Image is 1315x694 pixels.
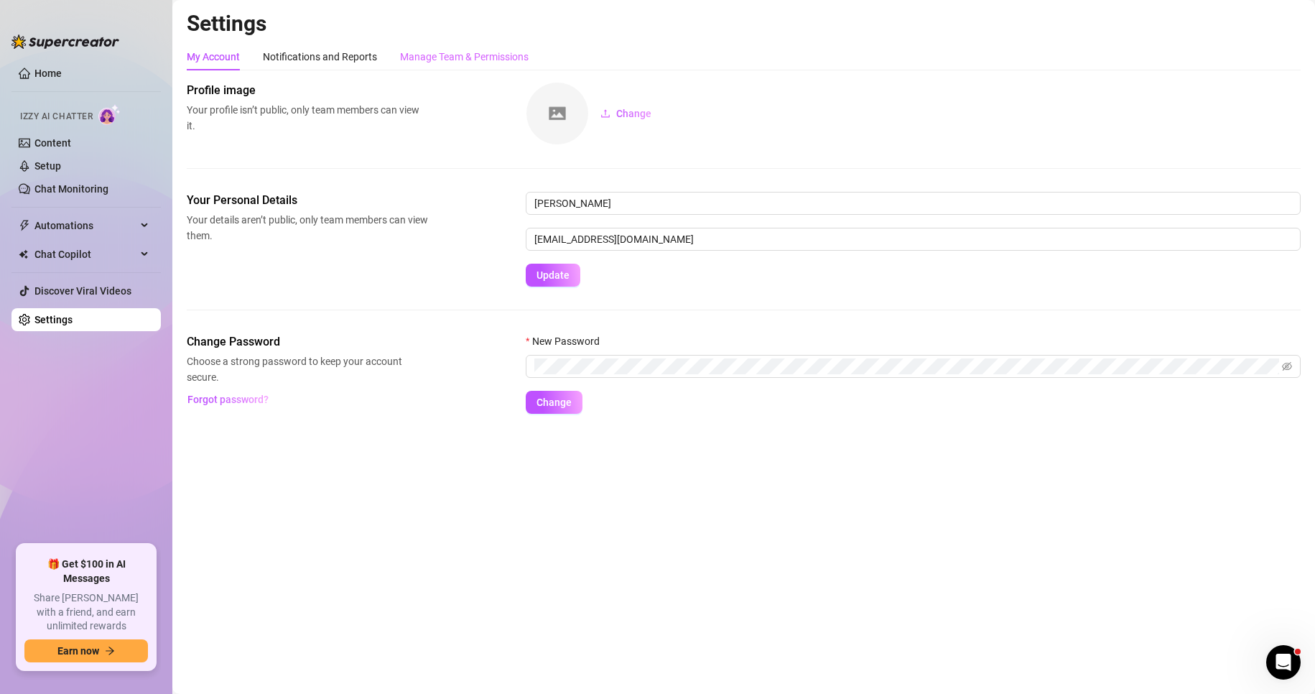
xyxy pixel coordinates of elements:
[187,82,428,99] span: Profile image
[34,137,71,149] a: Content
[526,333,609,349] label: New Password
[24,639,148,662] button: Earn nowarrow-right
[187,102,428,134] span: Your profile isn’t public, only team members can view it.
[187,388,269,411] button: Forgot password?
[34,68,62,79] a: Home
[11,34,119,49] img: logo-BBDzfeDw.svg
[1282,361,1292,371] span: eye-invisible
[616,108,651,119] span: Change
[263,49,377,65] div: Notifications and Reports
[24,557,148,586] span: 🎁 Get $100 in AI Messages
[187,333,428,351] span: Change Password
[526,391,582,414] button: Change
[589,102,663,125] button: Change
[526,83,588,144] img: square-placeholder.png
[187,212,428,244] span: Your details aren’t public, only team members can view them.
[400,49,529,65] div: Manage Team & Permissions
[34,214,136,237] span: Automations
[187,49,240,65] div: My Account
[34,243,136,266] span: Chat Copilot
[98,104,121,125] img: AI Chatter
[534,358,1279,374] input: New Password
[34,285,131,297] a: Discover Viral Videos
[526,192,1301,215] input: Enter name
[19,220,30,231] span: thunderbolt
[24,591,148,634] span: Share [PERSON_NAME] with a friend, and earn unlimited rewards
[34,183,108,195] a: Chat Monitoring
[187,353,428,385] span: Choose a strong password to keep your account secure.
[526,228,1301,251] input: Enter new email
[1266,645,1301,680] iframe: Intercom live chat
[526,264,580,287] button: Update
[57,645,99,657] span: Earn now
[187,192,428,209] span: Your Personal Details
[187,394,269,405] span: Forgot password?
[105,646,115,656] span: arrow-right
[187,10,1301,37] h2: Settings
[536,397,572,408] span: Change
[19,249,28,259] img: Chat Copilot
[600,108,610,119] span: upload
[20,110,93,124] span: Izzy AI Chatter
[34,314,73,325] a: Settings
[536,269,570,281] span: Update
[34,160,61,172] a: Setup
